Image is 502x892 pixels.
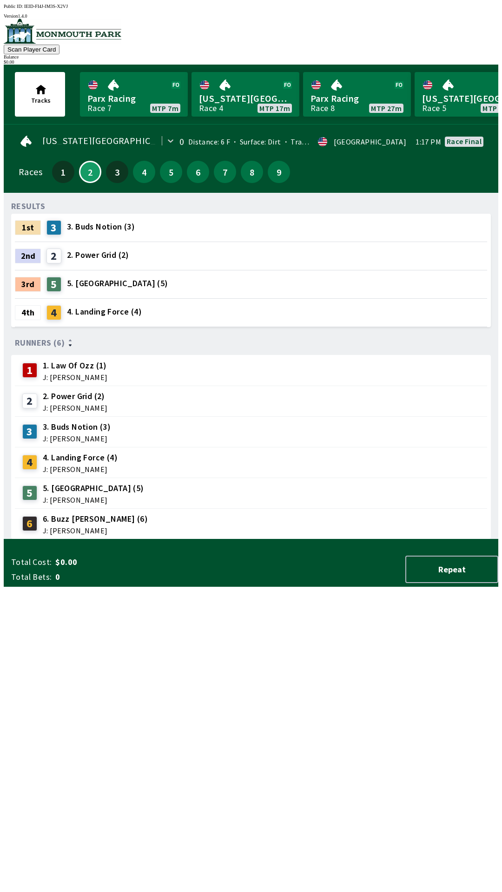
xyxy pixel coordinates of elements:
[19,168,42,176] div: Races
[15,305,41,320] div: 4th
[22,485,37,500] div: 5
[43,404,107,412] span: J: [PERSON_NAME]
[214,161,236,183] button: 7
[15,249,41,263] div: 2nd
[54,169,72,175] span: 1
[43,527,148,534] span: J: [PERSON_NAME]
[43,513,148,525] span: 6. Buzz [PERSON_NAME] (6)
[4,59,498,65] div: $ 0.00
[55,571,202,583] span: 0
[46,249,61,263] div: 2
[162,169,180,175] span: 5
[216,169,234,175] span: 7
[43,360,107,372] span: 1. Law Of Ozz (1)
[15,72,65,117] button: Tracks
[22,516,37,531] div: 6
[79,161,101,183] button: 2
[371,105,402,112] span: MTP 27m
[133,161,155,183] button: 4
[188,137,230,146] span: Distance: 6 F
[15,277,41,292] div: 3rd
[42,137,181,144] span: [US_STATE][GEOGRAPHIC_DATA]
[310,105,335,112] div: Race 8
[31,96,51,105] span: Tracks
[82,170,98,174] span: 2
[52,161,74,183] button: 1
[43,421,111,433] span: 3. Buds Notion (3)
[67,306,142,318] span: 4. Landing Force (4)
[43,452,118,464] span: 4. Landing Force (4)
[43,390,107,402] span: 2. Power Grid (2)
[22,424,37,439] div: 3
[15,339,65,347] span: Runners (6)
[15,220,41,235] div: 1st
[334,138,406,145] div: [GEOGRAPHIC_DATA]
[46,277,61,292] div: 5
[4,4,498,9] div: Public ID:
[11,203,46,210] div: RESULTS
[199,92,292,105] span: [US_STATE][GEOGRAPHIC_DATA]
[67,277,168,289] span: 5. [GEOGRAPHIC_DATA] (5)
[189,169,207,175] span: 6
[192,72,299,117] a: [US_STATE][GEOGRAPHIC_DATA]Race 4MTP 17m
[22,363,37,378] div: 1
[4,13,498,19] div: Version 1.4.0
[15,338,487,348] div: Runners (6)
[422,105,446,112] div: Race 5
[46,220,61,235] div: 3
[268,161,290,183] button: 9
[43,496,144,504] span: J: [PERSON_NAME]
[43,435,111,442] span: J: [PERSON_NAME]
[43,374,107,381] span: J: [PERSON_NAME]
[80,72,188,117] a: Parx RacingRace 7MTP 7m
[108,169,126,175] span: 3
[281,137,362,146] span: Track Condition: Fast
[87,92,180,105] span: Parx Racing
[55,557,202,568] span: $0.00
[24,4,68,9] span: IEID-FI4J-IM3S-X2VJ
[270,169,288,175] span: 9
[4,19,121,44] img: venue logo
[22,455,37,470] div: 4
[241,161,263,183] button: 8
[179,138,184,145] div: 0
[243,169,261,175] span: 8
[230,137,281,146] span: Surface: Dirt
[447,138,482,145] div: Race final
[414,564,490,575] span: Repeat
[4,54,498,59] div: Balance
[106,161,128,183] button: 3
[303,72,411,117] a: Parx RacingRace 8MTP 27m
[259,105,290,112] span: MTP 17m
[405,556,498,583] button: Repeat
[43,466,118,473] span: J: [PERSON_NAME]
[87,105,112,112] div: Race 7
[187,161,209,183] button: 6
[160,161,182,183] button: 5
[67,249,129,261] span: 2. Power Grid (2)
[67,221,135,233] span: 3. Buds Notion (3)
[11,571,52,583] span: Total Bets:
[43,482,144,494] span: 5. [GEOGRAPHIC_DATA] (5)
[4,45,59,54] button: Scan Player Card
[22,394,37,408] div: 2
[135,169,153,175] span: 4
[152,105,178,112] span: MTP 7m
[199,105,223,112] div: Race 4
[416,138,441,145] span: 1:17 PM
[310,92,403,105] span: Parx Racing
[46,305,61,320] div: 4
[11,557,52,568] span: Total Cost:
